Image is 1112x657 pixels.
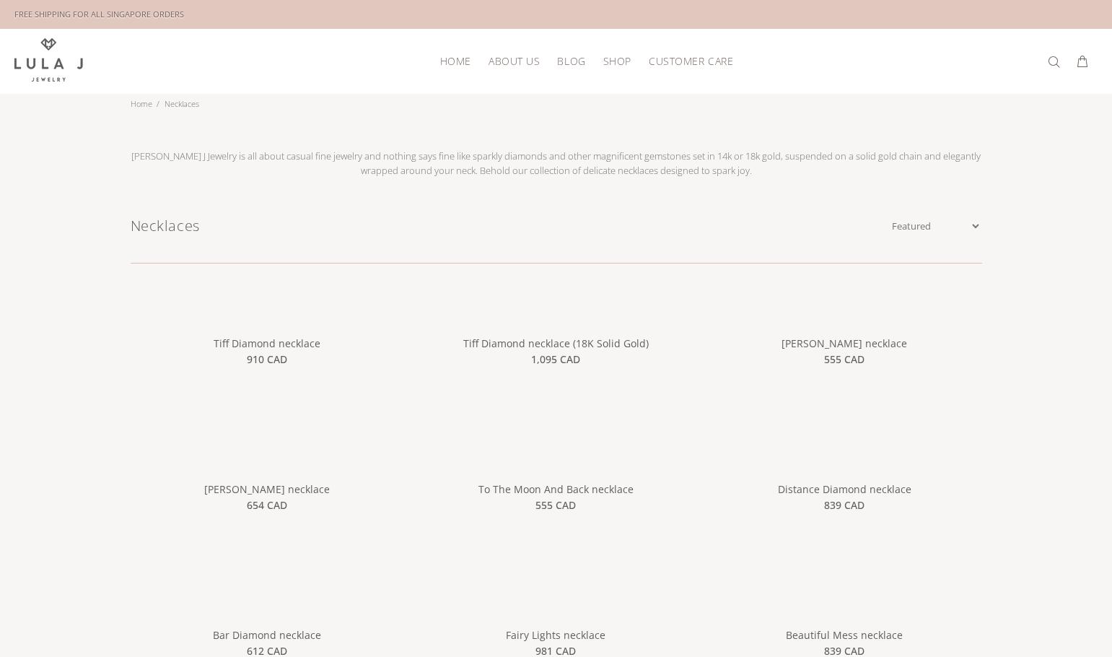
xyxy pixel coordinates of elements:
[548,50,594,72] a: BLOG
[123,149,989,178] p: [PERSON_NAME] J Jewelry is all about casual fine jewelry and nothing says fine like sparkly diamo...
[707,602,981,615] a: Beautiful Mess necklace
[14,6,184,22] div: FREE SHIPPING FOR ALL SINGAPORE ORDERS
[131,602,405,615] a: Bar Diamond necklace
[131,310,405,323] a: Tiff Diamond necklace
[480,50,548,72] a: ABOUT US
[824,497,864,513] span: 839 CAD
[707,456,981,469] a: Distance Diamond necklace
[247,497,287,513] span: 654 CAD
[213,628,321,642] a: Bar Diamond necklace
[786,628,903,642] a: Beautiful Mess necklace
[506,628,605,642] a: Fairy Lights necklace
[640,50,733,72] a: CUSTOMER CARE
[131,215,889,237] h1: Necklaces
[782,336,907,350] a: [PERSON_NAME] necklace
[535,497,576,513] span: 555 CAD
[463,336,649,350] a: Tiff Diamond necklace (18K Solid Gold)
[214,336,320,350] a: Tiff Diamond necklace
[649,56,733,66] span: CUSTOMER CARE
[557,56,585,66] span: BLOG
[419,456,693,469] a: To The Moon And Back necklace
[440,56,471,66] span: HOME
[419,602,693,615] a: Fairy Lights necklace
[531,352,580,367] span: 1,095 CAD
[157,94,203,114] li: Necklaces
[778,482,911,496] a: Distance Diamond necklace
[489,56,540,66] span: ABOUT US
[824,352,864,367] span: 555 CAD
[595,50,640,72] a: SHOP
[131,98,152,109] a: Home
[419,310,693,323] a: Tiff Diamond necklace (18K Solid Gold)
[247,352,287,367] span: 910 CAD
[478,482,634,496] a: To The Moon And Back necklace
[131,456,405,469] a: linear-gradient(135deg,rgba(255, 238, 179, 1) 0%, rgba(212, 175, 55, 1) 100%)
[204,482,330,496] a: [PERSON_NAME] necklace
[432,50,480,72] a: HOME
[603,56,631,66] span: SHOP
[707,310,981,323] a: linear-gradient(135deg,rgba(255, 238, 179, 1) 0%, rgba(212, 175, 55, 1) 100%)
